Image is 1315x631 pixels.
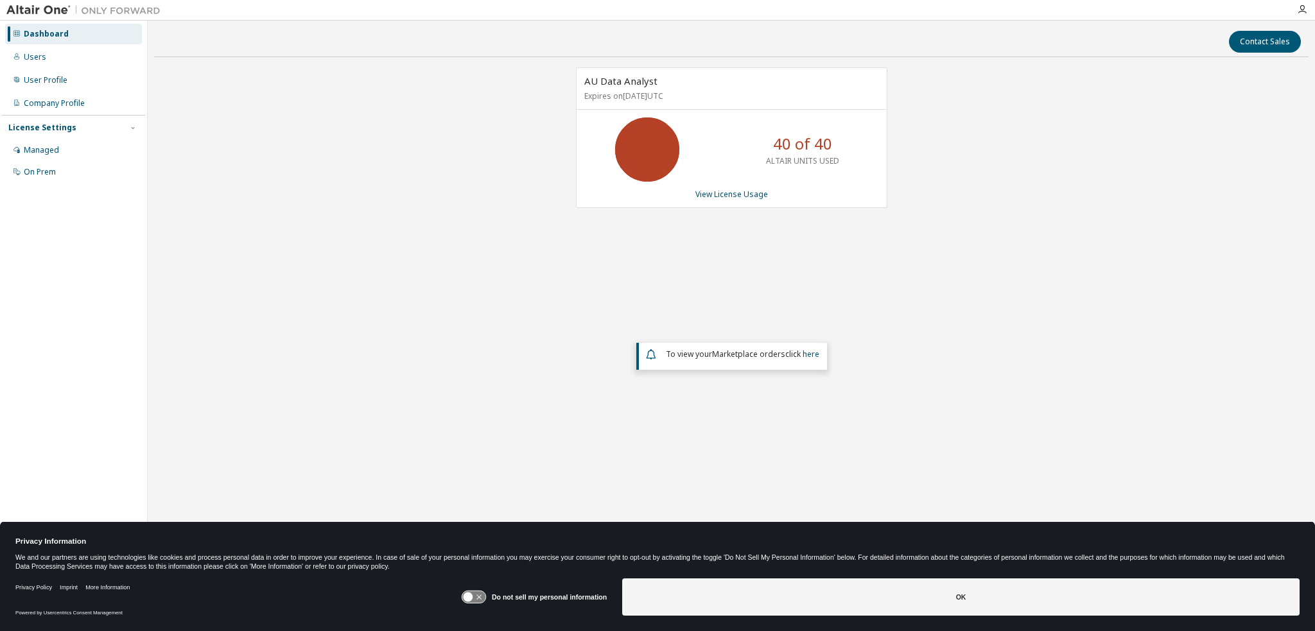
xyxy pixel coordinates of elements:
[666,349,819,359] span: To view your click
[24,167,56,177] div: On Prem
[584,91,876,101] p: Expires on [DATE] UTC
[695,189,768,200] a: View License Usage
[584,74,657,87] span: AU Data Analyst
[712,349,785,359] em: Marketplace orders
[24,52,46,62] div: Users
[6,4,167,17] img: Altair One
[24,75,67,85] div: User Profile
[803,349,819,359] a: here
[24,145,59,155] div: Managed
[24,98,85,108] div: Company Profile
[773,133,832,155] p: 40 of 40
[1229,31,1301,53] button: Contact Sales
[766,155,839,166] p: ALTAIR UNITS USED
[8,123,76,133] div: License Settings
[24,29,69,39] div: Dashboard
